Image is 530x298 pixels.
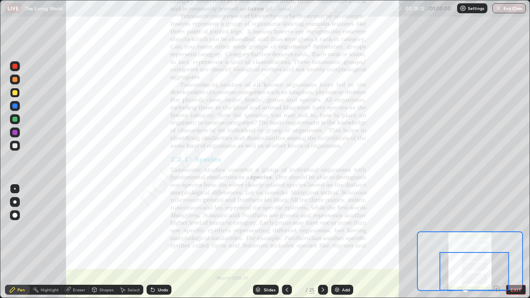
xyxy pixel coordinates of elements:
div: Pen [17,288,25,292]
img: class-settings-icons [460,5,466,12]
img: add-slide-button [334,286,340,293]
button: EXIT [506,285,526,295]
div: Shapes [99,288,113,292]
div: Undo [158,288,168,292]
p: The Living World [24,5,63,12]
button: End Class [492,3,526,13]
p: Settings [468,6,484,10]
p: LIVE [7,5,19,12]
div: Add [342,288,350,292]
div: Select [128,288,140,292]
div: 11 [295,287,304,292]
img: end-class-cross [495,5,502,12]
div: Eraser [73,288,85,292]
div: Slides [264,288,275,292]
div: 25 [309,286,315,293]
div: / [305,287,308,292]
div: Highlight [41,288,59,292]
